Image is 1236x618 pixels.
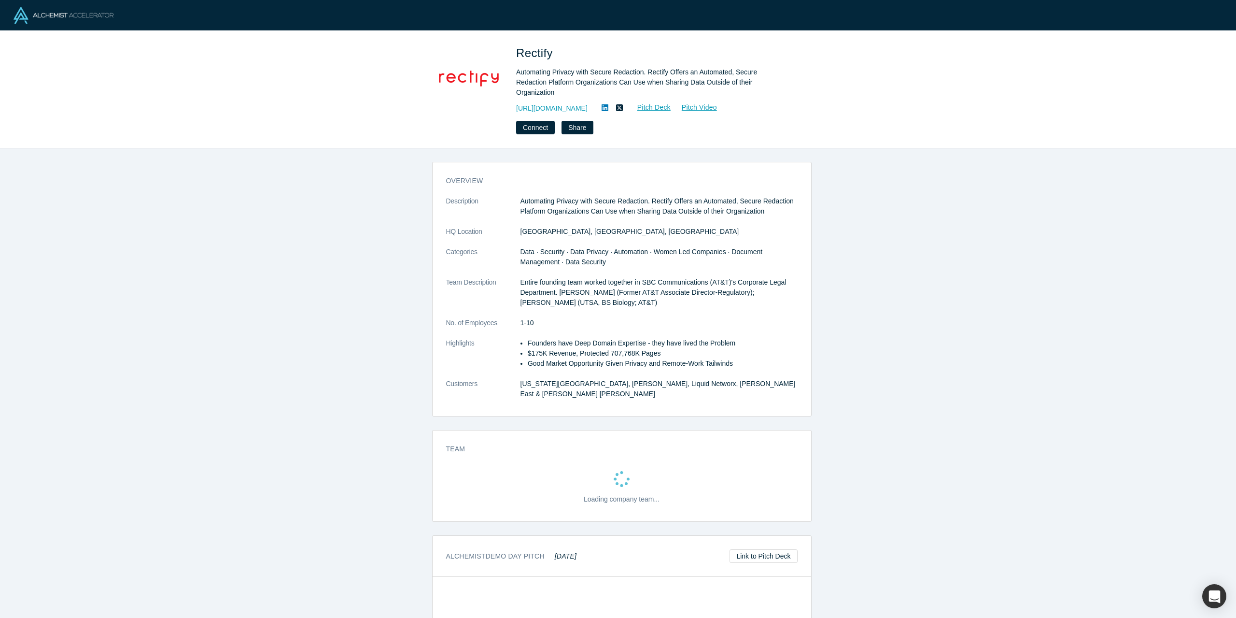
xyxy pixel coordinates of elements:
dd: [GEOGRAPHIC_DATA], [GEOGRAPHIC_DATA], [GEOGRAPHIC_DATA] [520,227,798,237]
a: [URL][DOMAIN_NAME] [516,103,588,114]
h3: Team [446,444,784,454]
a: Link to Pitch Deck [730,549,797,563]
p: Loading company team... [584,494,660,504]
a: Pitch Deck [627,102,671,113]
li: Good Market Opportunity Given Privacy and Remote-Work Tailwinds [528,359,798,369]
em: [DATE] [555,552,576,560]
div: Automating Privacy with Secure Redaction. Rectify Offers an Automated, Secure Redaction Platform ... [516,67,787,98]
dd: [US_STATE][GEOGRAPHIC_DATA], [PERSON_NAME], Liquid Networx, [PERSON_NAME] East & [PERSON_NAME] [P... [520,379,798,399]
span: Rectify [516,46,556,59]
span: Data · Security · Data Privacy · Automation · Women Led Companies · Document Management · Data Se... [520,248,763,266]
dt: Customers [446,379,520,409]
button: Connect [516,121,555,134]
img: Rectify's Logo [435,44,503,112]
h3: Alchemist Demo Day Pitch [446,551,577,561]
button: Share [562,121,593,134]
h3: overview [446,176,784,186]
dd: 1-10 [520,318,798,328]
li: Founders have Deep Domain Expertise - they have lived the Problem [528,338,798,348]
dt: No. of Employees [446,318,520,338]
dt: HQ Location [446,227,520,247]
p: Automating Privacy with Secure Redaction. Rectify Offers an Automated, Secure Redaction Platform ... [520,196,798,216]
img: Alchemist Logo [14,7,113,24]
dt: Team Description [446,277,520,318]
a: Pitch Video [671,102,717,113]
dt: Categories [446,247,520,277]
li: $175K Revenue, Protected 707,768K Pages [528,348,798,359]
dt: Description [446,196,520,227]
dt: Highlights [446,338,520,379]
p: Entire founding team worked together in SBC Communications (AT&T)'s Corporate Legal Department. [... [520,277,798,308]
